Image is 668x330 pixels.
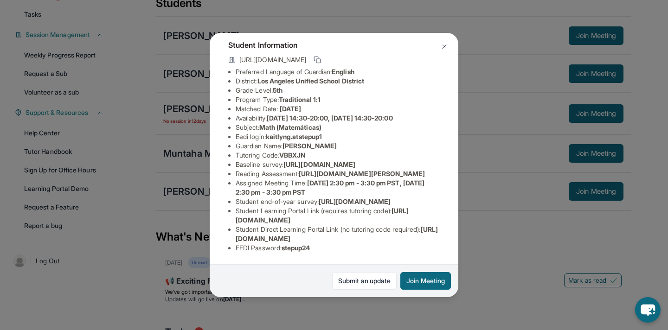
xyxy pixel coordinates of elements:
li: Subject : [236,123,440,132]
li: Matched Date: [236,104,440,114]
span: [DATE] 14:30-20:00, [DATE] 14:30-20:00 [267,114,393,122]
span: VBBXJN [279,151,305,159]
span: [URL][DOMAIN_NAME][PERSON_NAME] [299,170,425,178]
span: [DATE] 2:30 pm - 3:30 pm PST, [DATE] 2:30 pm - 3:30 pm PST [236,179,424,196]
span: stepup24 [282,244,310,252]
li: Student Direct Learning Portal Link (no tutoring code required) : [236,225,440,243]
li: EEDI Password : [236,243,440,253]
a: Submit an update [332,272,397,290]
li: Tutoring Code : [236,151,440,160]
h4: Student Information [228,39,440,51]
button: Copy link [312,54,323,65]
span: 5th [273,86,283,94]
li: Baseline survey : [236,160,440,169]
span: [URL][DOMAIN_NAME] [239,55,306,64]
li: Grade Level: [236,86,440,95]
span: kaitlyng.atstepup1 [266,133,322,140]
li: Availability: [236,114,440,123]
span: [URL][DOMAIN_NAME] [319,197,391,205]
span: [PERSON_NAME] [283,142,337,150]
button: Join Meeting [400,272,451,290]
li: Eedi login : [236,132,440,141]
li: Program Type: [236,95,440,104]
li: Student end-of-year survey : [236,197,440,206]
span: [DATE] [280,105,301,113]
li: Preferred Language of Guardian: [236,67,440,76]
span: English [332,68,354,76]
li: Guardian Name : [236,141,440,151]
img: Close Icon [441,43,448,51]
li: Student Learning Portal Link (requires tutoring code) : [236,206,440,225]
span: Math (Matemáticas) [259,123,321,131]
li: Reading Assessment : [236,169,440,178]
li: Assigned Meeting Time : [236,178,440,197]
span: Traditional 1:1 [279,95,321,103]
span: [URL][DOMAIN_NAME] [283,160,355,168]
span: Los Angeles Unified School District [257,77,364,85]
button: chat-button [635,297,661,323]
li: District: [236,76,440,86]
